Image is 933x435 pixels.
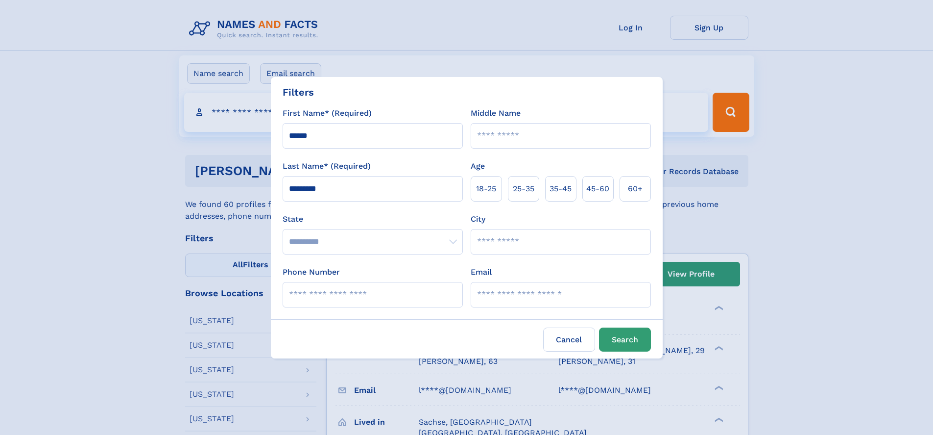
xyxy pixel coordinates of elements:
[283,266,340,278] label: Phone Number
[283,160,371,172] label: Last Name* (Required)
[628,183,643,195] span: 60+
[513,183,534,195] span: 25‑35
[586,183,609,195] span: 45‑60
[471,107,521,119] label: Middle Name
[550,183,572,195] span: 35‑45
[471,160,485,172] label: Age
[476,183,496,195] span: 18‑25
[283,85,314,100] div: Filters
[283,107,372,119] label: First Name* (Required)
[543,328,595,352] label: Cancel
[471,266,492,278] label: Email
[599,328,651,352] button: Search
[283,213,463,225] label: State
[471,213,485,225] label: City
